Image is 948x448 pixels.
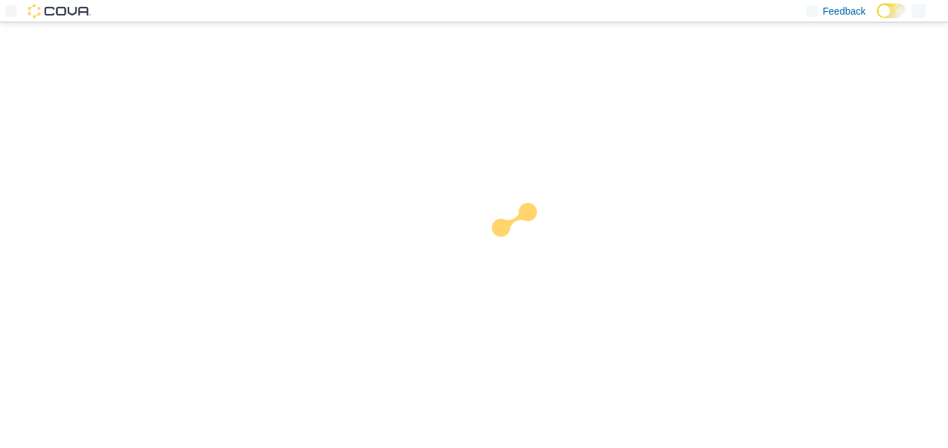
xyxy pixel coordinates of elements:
input: Dark Mode [877,3,906,18]
img: cova-loader [474,193,579,297]
img: Cova [28,4,91,18]
span: Feedback [823,4,866,18]
span: Dark Mode [877,18,877,19]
